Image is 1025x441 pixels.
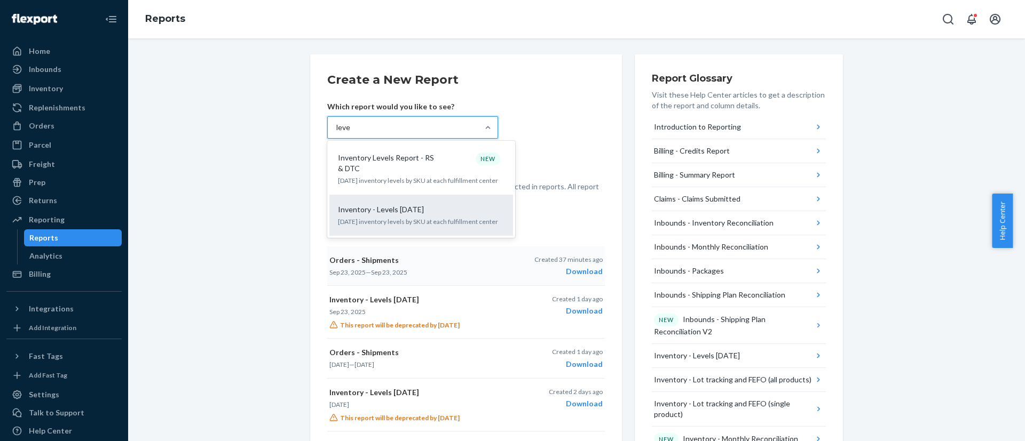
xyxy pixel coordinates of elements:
div: Reports [29,232,58,243]
a: Freight [6,156,122,173]
button: Fast Tags [6,348,122,365]
button: Billing - Summary Report [652,163,826,187]
button: Inventory - Levels [DATE] [652,344,826,368]
p: This report will be deprecated by [DATE] [329,413,510,422]
div: Settings [29,389,59,400]
div: Download [552,306,603,316]
button: Open Search Box [937,9,959,30]
a: Inventory [6,80,122,97]
button: Inbounds - Inventory Reconciliation [652,211,826,235]
button: Claims - Claims Submitted [652,187,826,211]
p: Inventory Levels Report - RS & DTC [338,153,440,174]
button: Inventory - Lot tracking and FEFO (single product) [652,392,826,427]
p: Visit these Help Center articles to get a description of the report and column details. [652,90,826,111]
p: Created 1 day ago [552,294,603,303]
button: Inventory - Lot tracking and FEFO (all products) [652,368,826,392]
div: Reporting [29,214,65,225]
div: Inbounds - Inventory Reconciliation [654,218,774,228]
a: Returns [6,192,122,209]
a: Add Fast Tag [6,369,122,382]
div: Integrations [29,303,74,314]
time: [DATE] [329,400,349,408]
button: Open notifications [961,9,982,30]
div: Inbounds - Packages [654,266,724,276]
button: Billing - Credits Report [652,139,826,163]
img: Flexport logo [12,14,57,25]
a: Add Integration [6,322,122,334]
div: Billing - Summary Report [654,170,735,180]
button: Introduction to Reporting [652,115,826,139]
button: Inventory - Levels [DATE]Sep 23, 2025This report will be deprecated by [DATE]Created 1 day agoDow... [327,286,605,339]
a: Reports [145,13,185,25]
div: Inventory [29,83,63,94]
div: Talk to Support [29,407,84,418]
p: — [329,360,510,369]
button: Inbounds - Monthly Reconciliation [652,235,826,259]
div: Parcel [29,140,51,150]
p: Orders - Shipments [329,347,510,358]
p: Orders - Shipments [329,255,510,266]
div: Billing [29,269,51,279]
div: Download [549,398,603,409]
div: Freight [29,159,55,170]
p: Which report would you like to see? [327,101,498,112]
button: Help Center [992,194,1013,248]
a: Inbounds [6,61,122,78]
div: Inventory - Lot tracking and FEFO (all products) [654,374,811,385]
p: NEW [659,316,674,324]
div: Claims - Claims Submitted [654,194,740,204]
button: Orders - Shipments[DATE]—[DATE]Created 1 day agoDownload [327,339,605,378]
button: Inbounds - Packages [652,259,826,283]
p: [DATE] inventory levels by SKU at each fulfillment center [338,176,504,185]
div: Billing - Credits Report [654,146,730,156]
button: Inventory - Levels [DATE][DATE]This report will be deprecated by [DATE]Created 2 days agoDownload [327,379,605,431]
div: Download [534,266,603,277]
p: — [329,268,510,277]
div: Introduction to Reporting [654,122,741,132]
div: Analytics [29,251,62,261]
p: NEW [480,155,495,163]
div: Home [29,46,50,57]
a: Billing [6,266,122,283]
p: Inventory - Levels [DATE] [338,204,424,215]
button: Open account menu [984,9,1006,30]
button: Close Navigation [100,9,122,30]
time: Sep 23, 2025 [329,308,366,316]
a: Analytics [24,247,122,264]
div: Inbounds - Shipping Plan Reconciliation V2 [654,314,814,337]
div: Returns [29,195,57,206]
a: Prep [6,174,122,191]
time: [DATE] [354,360,374,368]
p: Created 37 minutes ago [534,255,603,264]
div: Replenishments [29,102,85,113]
a: Help Center [6,422,122,439]
ol: breadcrumbs [137,4,194,35]
div: Orders [29,121,54,131]
button: Orders - ShipmentsSep 23, 2025—Sep 23, 2025Created 37 minutes agoDownload [327,246,605,286]
div: Fast Tags [29,351,63,362]
a: Parcel [6,137,122,154]
a: Reporting [6,211,122,228]
div: Inventory - Lot tracking and FEFO (single product) [654,398,813,420]
p: Inventory - Levels [DATE] [329,387,510,398]
time: [DATE] [329,360,349,368]
div: Prep [29,177,45,188]
div: Help Center [29,426,72,436]
p: Created 2 days ago [549,387,603,396]
time: Sep 23, 2025 [329,268,366,276]
div: Add Integration [29,323,76,332]
div: Inbounds - Shipping Plan Reconciliation [654,290,785,300]
div: Inventory - Levels [DATE] [654,350,740,361]
h2: Create a New Report [327,71,605,89]
a: Talk to Support [6,404,122,421]
h3: Report Glossary [652,71,826,85]
div: Download [552,359,603,370]
button: NEWInbounds - Shipping Plan Reconciliation V2 [652,307,826,344]
a: Settings [6,386,122,403]
button: Inbounds - Shipping Plan Reconciliation [652,283,826,307]
div: Inbounds [29,64,61,75]
p: This report will be deprecated by [DATE] [329,320,510,330]
a: Orders [6,117,122,134]
a: Replenishments [6,99,122,116]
